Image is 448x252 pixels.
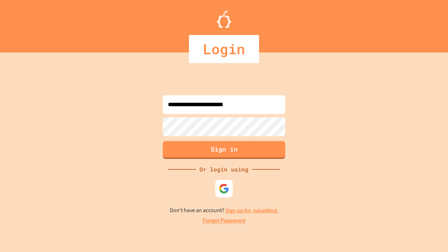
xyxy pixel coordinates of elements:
img: Logo.svg [217,10,231,28]
img: google-icon.svg [219,183,229,194]
p: Don't have an account? [170,206,279,215]
a: Sign up for JuiceMind. [225,207,279,214]
div: Login [189,35,259,63]
button: Sign in [163,141,285,159]
div: Or login using [196,165,252,174]
iframe: chat widget [390,194,441,223]
a: Forgot Password [203,217,245,225]
iframe: chat widget [419,224,441,245]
